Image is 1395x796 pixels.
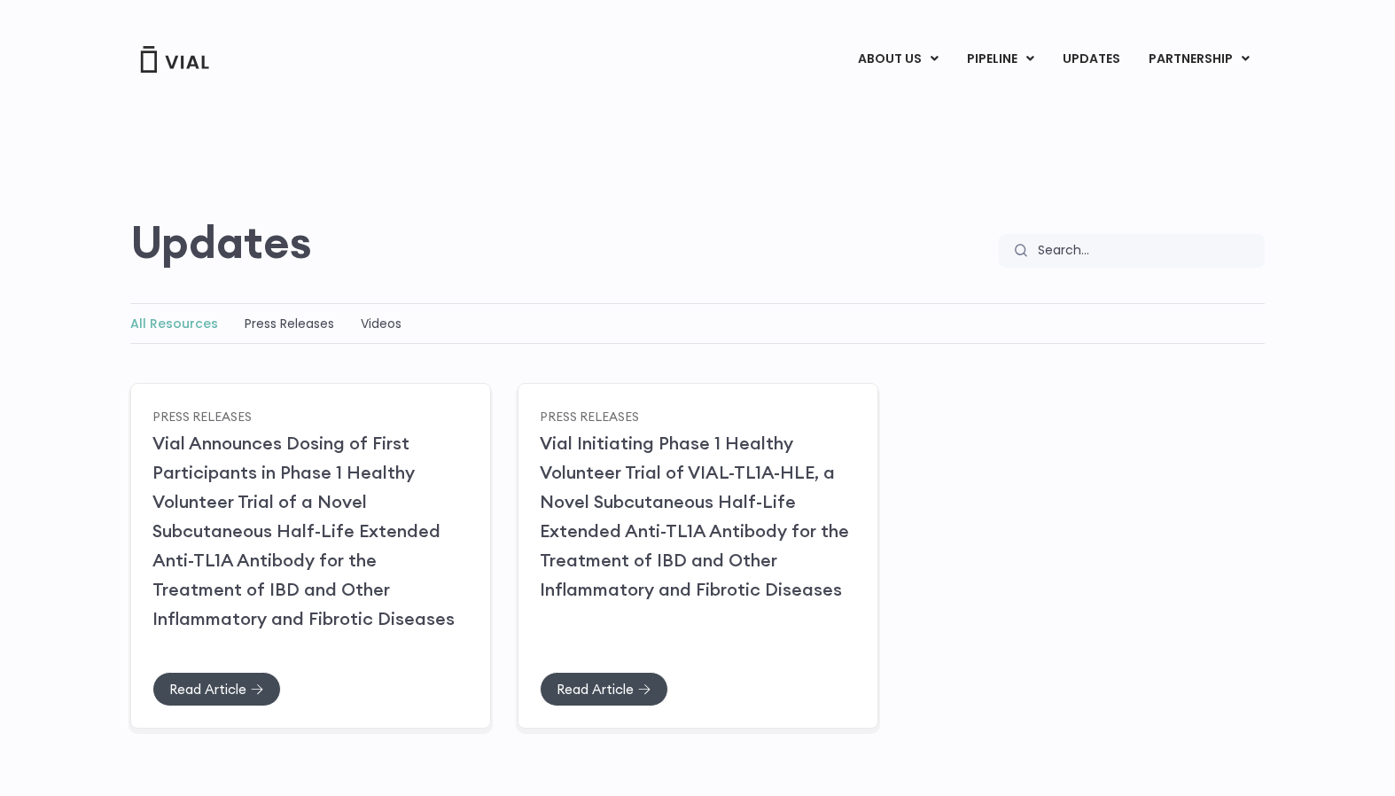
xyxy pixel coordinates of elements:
a: PARTNERSHIPMenu Toggle [1134,44,1264,74]
input: Search... [1026,234,1265,268]
img: Vial Logo [139,46,210,73]
a: ABOUT USMenu Toggle [844,44,952,74]
a: Press Releases [540,408,639,424]
span: Read Article [169,683,246,696]
a: Videos [361,315,401,332]
a: Vial Announces Dosing of First Participants in Phase 1 Healthy Volunteer Trial of a Novel Subcuta... [152,432,455,629]
a: Read Article [540,672,668,706]
a: Press Releases [245,315,334,332]
a: UPDATES [1048,44,1134,74]
h2: Updates [130,216,312,268]
span: Read Article [557,683,634,696]
a: Press Releases [152,408,252,424]
a: PIPELINEMenu Toggle [953,44,1048,74]
a: Vial Initiating Phase 1 Healthy Volunteer Trial of VIAL-TL1A-HLE, a Novel Subcutaneous Half-Life ... [540,432,849,600]
a: All Resources [130,315,218,332]
a: Read Article [152,672,281,706]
